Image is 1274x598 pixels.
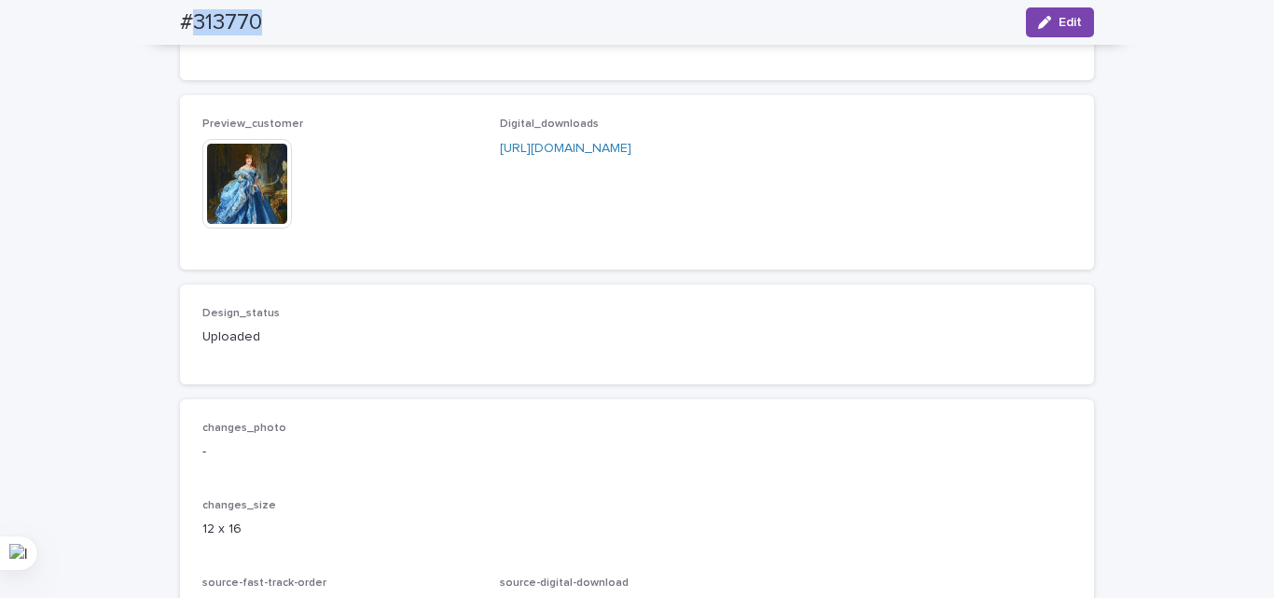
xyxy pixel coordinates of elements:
span: source-fast-track-order [202,577,326,589]
button: Edit [1026,7,1094,37]
span: Edit [1059,16,1082,29]
a: [URL][DOMAIN_NAME] [500,142,631,155]
span: Preview_customer [202,118,303,130]
span: changes_size [202,500,276,511]
h2: #313770 [180,9,262,36]
span: source-digital-download [500,577,629,589]
span: Design_status [202,308,280,319]
span: changes_photo [202,423,286,434]
p: Uploaded [202,327,478,347]
p: 12 x 16 [202,520,1072,539]
span: Digital_downloads [500,118,599,130]
p: - [202,442,1072,462]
